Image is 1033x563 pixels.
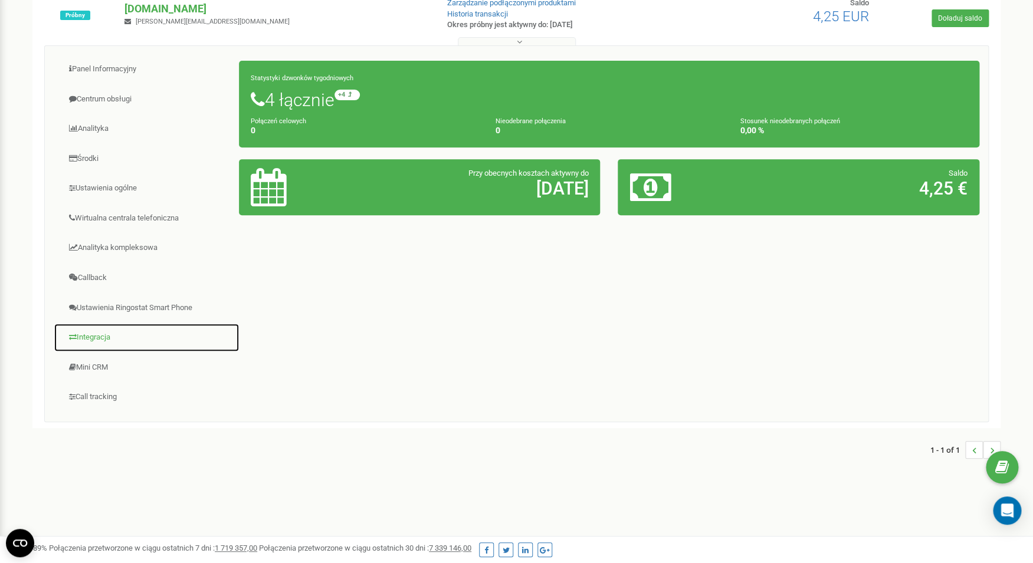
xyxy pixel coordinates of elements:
[54,233,240,262] a: Analityka kompleksowa
[215,544,257,552] u: 1 719 357,00
[251,74,353,82] small: Statystyki dzwonków tygodniowych
[54,294,240,322] a: Ustawienia Ringostat Smart Phone
[54,383,240,411] a: Call tracking
[496,117,566,125] small: Nieodebrane połączenia
[136,18,290,25] span: [PERSON_NAME][EMAIL_ADDRESS][DOMAIN_NAME]
[930,441,965,459] span: 1 - 1 of 1
[930,429,1001,470] nav: ...
[251,126,478,135] h4: 0
[251,90,968,110] h1: 4 łącznie
[54,174,240,203] a: Ustawienia ogólne
[54,353,240,382] a: Mini CRM
[496,126,723,135] h4: 0
[447,9,508,18] a: Historia transakcji
[259,544,471,552] span: Połączenia przetworzone w ciągu ostatnich 30 dni :
[748,179,968,198] h2: 4,25 €
[54,144,240,173] a: Środki
[335,90,360,100] small: +4
[447,19,670,31] p: Okres próbny jest aktywny do: [DATE]
[369,179,589,198] h2: [DATE]
[54,204,240,233] a: Wirtualna centrala telefoniczna
[468,169,588,177] span: Przy obecnych kosztach aktywny do
[54,323,240,352] a: Integracja
[49,544,257,552] span: Połączenia przetworzone w ciągu ostatnich 7 dni :
[6,529,34,557] button: Open CMP widget
[60,11,90,20] span: Próbny
[740,117,840,125] small: Stosunek nieodebranych połączeń
[812,8,868,25] span: 4,25 EUR
[54,264,240,292] a: Callback
[740,126,968,135] h4: 0,00 %
[54,114,240,143] a: Analityka
[54,55,240,84] a: Panel Informacyjny
[54,85,240,114] a: Centrum obsługi
[251,117,306,125] small: Połączeń celowych
[993,496,1021,525] div: Open Intercom Messenger
[949,169,968,177] span: Saldo
[932,9,989,27] a: Doładuj saldo
[124,1,428,17] p: [DOMAIN_NAME]
[429,544,471,552] u: 7 339 146,00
